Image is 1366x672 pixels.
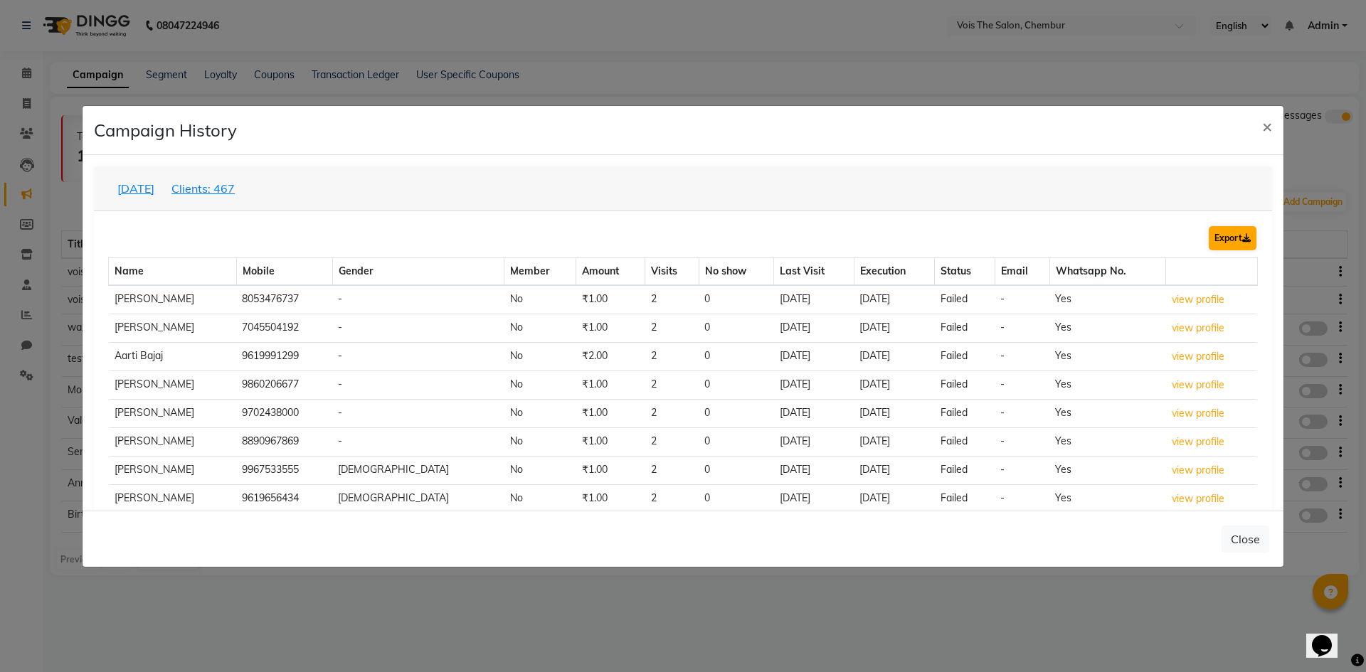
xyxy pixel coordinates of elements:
td: Yes [1049,342,1165,370]
td: ₹1.00 [576,370,645,399]
td: No [504,285,576,314]
td: Yes [1049,484,1165,513]
td: ₹1.00 [576,427,645,456]
td: Yes [1049,314,1165,342]
td: Failed [935,427,995,456]
td: [DATE] [854,427,935,456]
td: No [504,456,576,484]
td: Failed [935,285,995,314]
th: Gender [332,257,504,285]
td: 9619656434 [236,484,332,513]
td: Failed [935,342,995,370]
th: Last Visit [774,257,854,285]
td: [DATE] [774,456,854,484]
td: 8053476737 [236,285,332,314]
td: Failed [935,370,995,399]
td: 7045504192 [236,314,332,342]
td: No [504,399,576,427]
td: 0 [699,314,773,342]
th: Amount [576,257,645,285]
td: - [332,370,504,399]
td: - [332,314,504,342]
td: - [995,285,1049,314]
td: [PERSON_NAME] [109,484,237,513]
td: Yes [1049,285,1165,314]
td: Yes [1049,427,1165,456]
td: Failed [935,484,995,513]
td: Yes [1049,370,1165,399]
td: ₹1.00 [576,285,645,314]
td: ₹2.00 [576,342,645,370]
td: [DATE] [854,342,935,370]
td: 2 [645,484,699,513]
td: 9702438000 [236,399,332,427]
td: 9619991299 [236,342,332,370]
td: [PERSON_NAME] [109,285,237,314]
td: 9967533555 [236,456,332,484]
button: view profile [1171,434,1225,450]
th: Visits [645,257,699,285]
td: 0 [699,370,773,399]
iframe: chat widget [1306,615,1352,658]
td: 2 [645,370,699,399]
th: Email [995,257,1049,285]
th: Execution [854,257,935,285]
td: Yes [1049,399,1165,427]
td: - [332,399,504,427]
td: - [995,370,1049,399]
td: [DATE] [854,370,935,399]
td: No [504,314,576,342]
td: - [332,285,504,314]
button: view profile [1171,348,1225,365]
td: [DATE] [854,484,935,513]
button: view profile [1171,405,1225,422]
td: [DATE] [854,456,935,484]
td: [DATE] [774,342,854,370]
td: No [504,484,576,513]
button: Close [1222,526,1269,553]
td: 2 [645,285,699,314]
td: - [332,342,504,370]
th: Name [109,257,237,285]
td: [PERSON_NAME] [109,399,237,427]
button: Close [1251,106,1283,146]
th: Status [935,257,995,285]
td: [DATE] [854,399,935,427]
td: - [995,314,1049,342]
td: 2 [645,399,699,427]
td: 0 [699,342,773,370]
td: No [504,342,576,370]
td: Yes [1049,456,1165,484]
td: Failed [935,314,995,342]
td: 0 [699,399,773,427]
th: No show [699,257,773,285]
td: [DATE] [854,314,935,342]
td: No [504,370,576,399]
td: 2 [645,456,699,484]
button: Export [1209,226,1256,250]
td: ₹1.00 [576,456,645,484]
td: [PERSON_NAME] [109,370,237,399]
th: Member [504,257,576,285]
td: [DEMOGRAPHIC_DATA] [332,484,504,513]
td: [DATE] [774,285,854,314]
td: [PERSON_NAME] [109,427,237,456]
td: ₹1.00 [576,314,645,342]
td: Failed [935,399,995,427]
td: 2 [645,314,699,342]
button: view profile [1171,292,1225,308]
th: Mobile [236,257,332,285]
td: 9860206677 [236,370,332,399]
td: [DATE] [854,285,935,314]
td: - [995,456,1049,484]
button: view profile [1171,377,1225,393]
td: No [504,427,576,456]
td: - [995,484,1049,513]
td: 0 [699,484,773,513]
button: view profile [1171,462,1225,479]
td: [DATE] [774,399,854,427]
td: [DATE] [774,427,854,456]
td: Aarti Bajaj [109,342,237,370]
td: ₹1.00 [576,399,645,427]
td: 0 [699,427,773,456]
